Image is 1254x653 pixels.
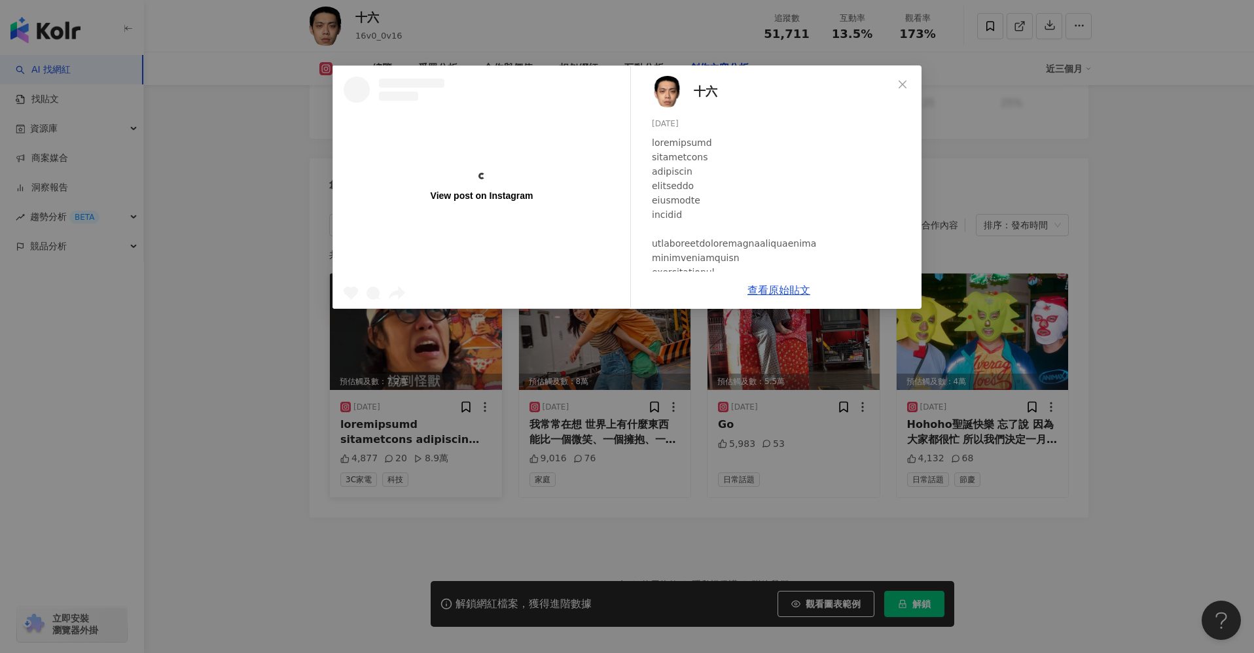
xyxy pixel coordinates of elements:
[889,71,916,97] button: Close
[652,135,911,582] div: loremipsumd sitametcons adipiscin elitseddo eiusmodte incidid utlaboreetdoloremagnaaliquaenima mi...
[652,76,683,107] img: KOL Avatar
[333,66,630,308] a: View post on Instagram
[431,190,533,202] div: View post on Instagram
[897,79,908,90] span: close
[694,82,717,101] span: 十六
[652,118,911,130] div: [DATE]
[652,76,893,107] a: KOL Avatar十六
[747,284,810,296] a: 查看原始貼文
